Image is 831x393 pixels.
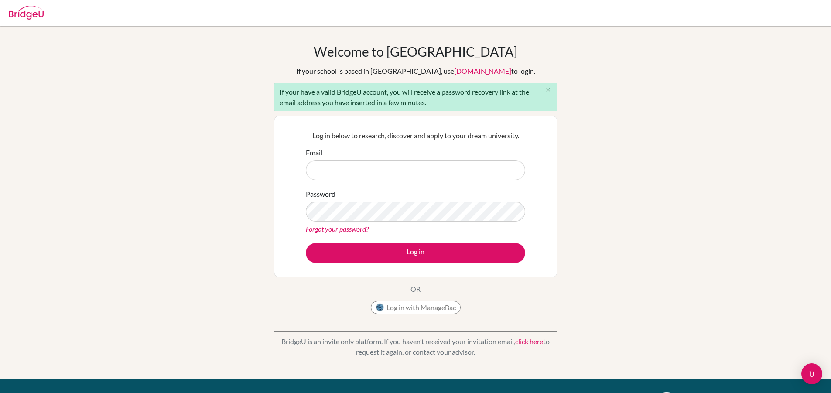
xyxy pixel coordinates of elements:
a: Forgot your password? [306,225,369,233]
button: Close [540,83,557,96]
h1: Welcome to [GEOGRAPHIC_DATA] [314,44,517,59]
p: Log in below to research, discover and apply to your dream university. [306,130,525,141]
div: If your school is based in [GEOGRAPHIC_DATA], use to login. [296,66,535,76]
a: [DOMAIN_NAME] [454,67,511,75]
div: If your have a valid BridgeU account, you will receive a password recovery link at the email addr... [274,83,557,111]
label: Email [306,147,322,158]
p: BridgeU is an invite only platform. If you haven’t received your invitation email, to request it ... [274,336,557,357]
button: Log in [306,243,525,263]
button: Log in with ManageBac [371,301,461,314]
p: OR [410,284,421,294]
i: close [545,86,551,93]
label: Password [306,189,335,199]
div: Open Intercom Messenger [801,363,822,384]
img: Bridge-U [9,6,44,20]
a: click here [515,337,543,345]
